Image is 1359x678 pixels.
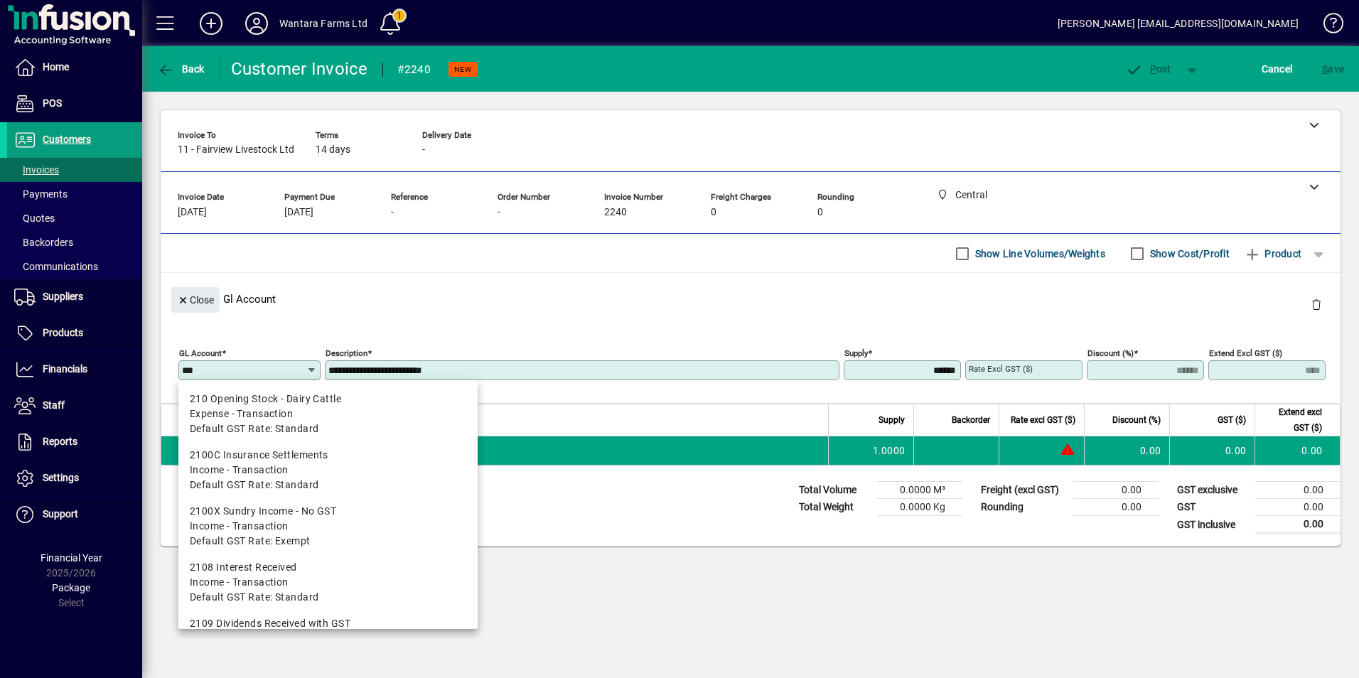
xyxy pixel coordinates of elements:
mat-option: 2109 Dividends Received with GST [178,610,478,667]
td: 0.00 [1169,436,1255,465]
mat-label: Description [326,348,367,358]
button: Close [171,287,220,313]
span: Supply [879,412,905,428]
button: Cancel [1258,56,1296,82]
span: Discount (%) [1112,412,1161,428]
span: - [422,144,425,156]
span: Invoices [14,164,59,176]
span: Quotes [14,212,55,224]
label: Show Cost/Profit [1147,247,1230,261]
span: Close [177,289,214,312]
button: Add [188,11,234,36]
td: 0.00 [1084,436,1169,465]
span: 11 - Fairview Livestock Ltd [178,144,294,156]
app-page-header-button: Delete [1299,298,1333,311]
span: - [498,207,500,218]
span: GST ($) [1218,412,1246,428]
mat-label: Rate excl GST ($) [969,364,1033,374]
span: Back [157,63,205,75]
span: Suppliers [43,291,83,302]
mat-option: 2100X Sundry Income - No GST [178,498,478,554]
span: Rate excl GST ($) [1011,412,1075,428]
span: Support [43,508,78,520]
span: Expense - Transaction [190,407,293,421]
span: Default GST Rate: Standard [190,421,318,436]
div: 2100X Sundry Income - No GST [190,504,466,519]
span: Income - Transaction [190,463,289,478]
td: Total Volume [792,482,877,499]
span: Product [1244,242,1301,265]
span: Cancel [1262,58,1293,80]
span: 2240 [604,207,627,218]
span: Income - Transaction [190,519,289,534]
td: 0.00 [1255,516,1341,534]
span: 1.0000 [873,443,906,458]
mat-option: 210 Opening Stock - Dairy Cattle [178,386,478,442]
app-page-header-button: Close [168,293,223,306]
a: Financials [7,352,142,387]
mat-label: Supply [844,348,868,358]
a: Payments [7,182,142,206]
button: Profile [234,11,279,36]
span: Products [43,327,83,338]
mat-label: GL Account [179,348,222,358]
a: Settings [7,461,142,496]
button: Delete [1299,287,1333,321]
div: 210 Opening Stock - Dairy Cattle [190,392,466,407]
span: Backorders [14,237,73,248]
td: 0.00 [1255,499,1341,516]
a: Backorders [7,230,142,254]
a: Quotes [7,206,142,230]
a: Reports [7,424,142,460]
span: Customers [43,134,91,145]
td: GST inclusive [1170,516,1255,534]
span: POS [43,97,62,109]
span: Backorder [952,412,990,428]
mat-option: 2100C Insurance Settlements [178,442,478,498]
button: Back [154,56,208,82]
div: 2109 Dividends Received with GST [190,616,466,631]
span: Financials [43,363,87,375]
a: Staff [7,388,142,424]
span: Communications [14,261,98,272]
span: Extend excl GST ($) [1264,404,1322,436]
div: [PERSON_NAME] [EMAIL_ADDRESS][DOMAIN_NAME] [1058,12,1299,35]
td: GST [1170,499,1255,516]
span: Default GST Rate: Standard [190,590,318,605]
td: GST exclusive [1170,482,1255,499]
span: Home [43,61,69,72]
button: Post [1118,56,1178,82]
a: POS [7,86,142,122]
td: 0.0000 Kg [877,499,962,516]
span: - [391,207,394,218]
a: Communications [7,254,142,279]
span: 14 days [316,144,350,156]
td: Freight (excl GST) [974,482,1073,499]
td: 0.00 [1073,499,1159,516]
div: #2240 [397,58,431,81]
td: Total Weight [792,499,877,516]
div: Wantara Farms Ltd [279,12,367,35]
mat-label: Discount (%) [1087,348,1134,358]
td: 0.00 [1255,482,1341,499]
span: [DATE] [284,207,313,218]
mat-option: 2108 Interest Received [178,554,478,610]
span: Financial Year [41,552,102,564]
span: Reports [43,436,77,447]
span: Payments [14,188,68,200]
td: 0.00 [1255,436,1340,465]
a: Suppliers [7,279,142,315]
a: Products [7,316,142,351]
a: Knowledge Base [1313,3,1341,49]
div: 2100C Insurance Settlements [190,448,466,463]
div: Customer Invoice [231,58,368,80]
div: 2108 Interest Received [190,560,466,575]
mat-label: Extend excl GST ($) [1209,348,1282,358]
span: S [1322,63,1328,75]
span: Package [52,582,90,593]
span: Staff [43,399,65,411]
span: 0 [817,207,823,218]
div: Gl Account [161,273,1341,325]
button: Save [1318,56,1348,82]
td: 0.00 [1073,482,1159,499]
